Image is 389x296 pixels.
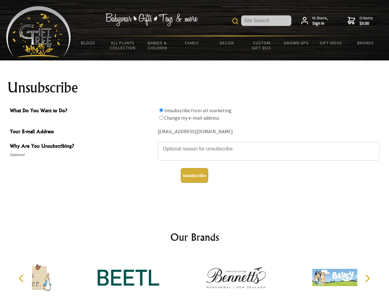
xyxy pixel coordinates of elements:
img: Babyware - Gifts - Toys and more... [6,6,71,57]
div: [EMAIL_ADDRESS][DOMAIN_NAME] [158,127,379,137]
label: Unsubscribe from all marketing [164,107,232,113]
a: Gift Ideas [314,36,348,49]
label: Change my e-mail address [164,115,219,121]
h1: Unsubscribe [7,80,382,95]
span: Why Are You Unsubscribing? [10,142,155,151]
a: 0 items$0.00 [348,15,373,26]
strong: $0.00 [359,21,373,26]
a: Hi there,Sign in [301,15,328,26]
a: Grown Ups [279,36,314,49]
button: Next [360,272,374,285]
input: What Do You Want to Do? [159,108,163,112]
span: What Do You Want to Do? [10,107,155,116]
img: Babywear - Gifts - Toys & more [105,13,198,26]
h2: Our Brands [12,230,377,245]
span: Your E-mail Address [10,128,155,137]
button: Unsubscribe [181,168,208,183]
a: Custom Gift Box [244,36,279,54]
a: BLOGS [71,36,106,49]
span: 0 items [359,15,373,26]
span: Optional [10,151,155,158]
strong: Sign in [312,21,328,26]
button: Previous [15,272,29,285]
span: Hi there, [312,15,328,26]
a: Babies & Children [140,36,175,54]
a: Family [175,36,210,49]
a: Brands [348,36,383,49]
input: What Do You Want to Do? [159,116,163,120]
a: All Plants Collection [106,36,140,54]
input: Site Search [241,15,291,26]
img: product search [232,18,238,24]
a: Decor [209,36,244,49]
textarea: Why Are You Unsubscribing? [158,142,379,161]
